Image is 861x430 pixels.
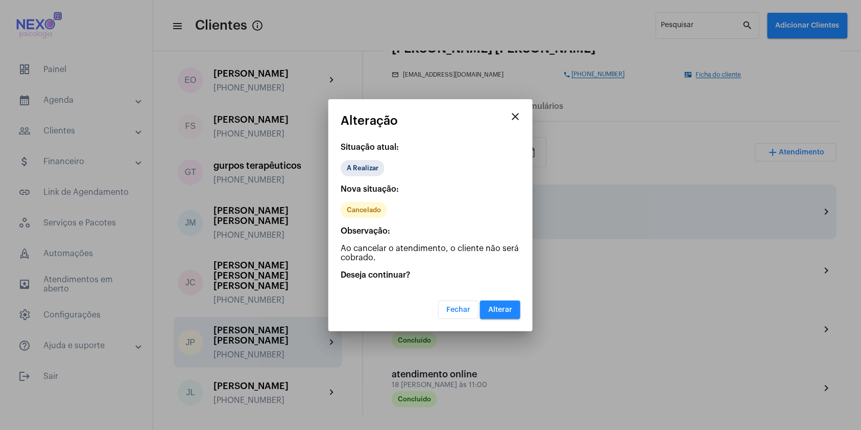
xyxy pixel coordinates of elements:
p: Nova situação: [341,185,520,194]
p: Deseja continuar? [341,270,520,280]
mat-chip: A Realizar [341,160,385,176]
p: Situação atual: [341,143,520,152]
button: Fechar [438,301,479,319]
span: Alteração [341,114,398,127]
mat-chip: Cancelado [341,202,387,218]
p: Observação: [341,227,520,236]
p: Ao cancelar o atendimento, o cliente não será cobrado. [341,244,520,262]
mat-icon: close [509,110,521,123]
span: Alterar [488,306,512,313]
button: Alterar [480,301,520,319]
span: Fechar [446,306,470,313]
